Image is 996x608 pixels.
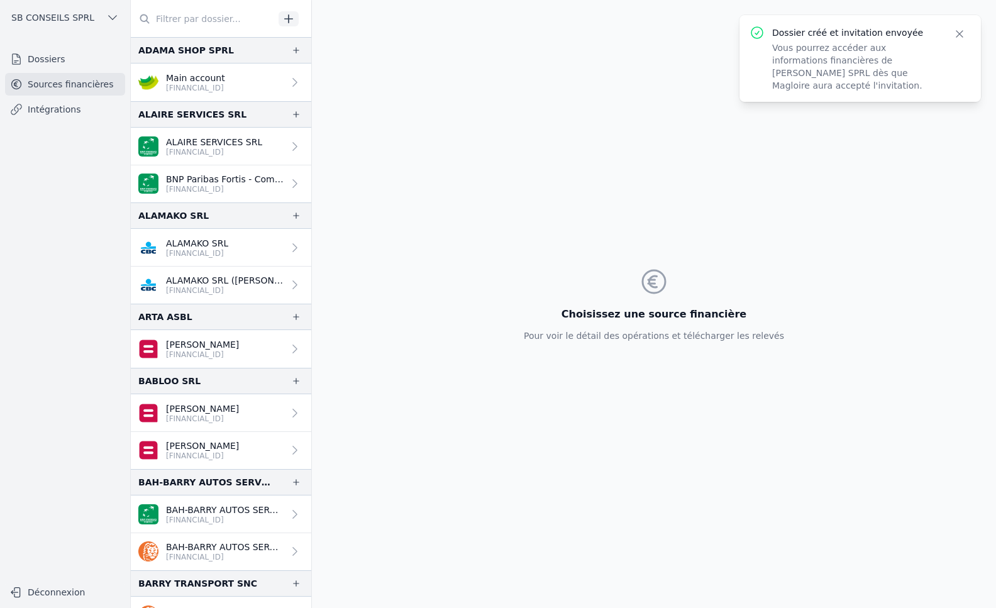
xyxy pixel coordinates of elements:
img: belfius-1.png [138,403,158,423]
p: Main account [166,72,225,84]
a: [PERSON_NAME] [FINANCIAL_ID] [131,432,311,469]
p: [FINANCIAL_ID] [166,414,239,424]
div: BAH-BARRY AUTOS SERVICES BVBA [138,475,271,490]
button: Déconnexion [5,582,125,602]
a: BNP Paribas Fortis - Compte d'épargne [FINANCIAL_ID] [131,165,311,202]
p: [FINANCIAL_ID] [166,515,284,525]
img: BNP_BE_BUSINESS_GEBABEBB.png [138,174,158,194]
a: [PERSON_NAME] [FINANCIAL_ID] [131,330,311,368]
span: SB CONSEILS SPRL [11,11,94,24]
button: SB CONSEILS SPRL [5,8,125,28]
p: [FINANCIAL_ID] [166,285,284,296]
div: ARTA ASBL [138,309,192,324]
p: [FINANCIAL_ID] [166,552,284,562]
img: belfius-1.png [138,339,158,359]
p: Vous pourrez accéder aux informations financières de [PERSON_NAME] SPRL dès que Magloire aura acc... [772,41,938,92]
p: Pour voir le détail des opérations et télécharger les relevés [524,329,784,342]
img: belfius-1.png [138,440,158,460]
a: ALAMAKO SRL [FINANCIAL_ID] [131,229,311,267]
p: ALAMAKO SRL [166,237,228,250]
p: [FINANCIAL_ID] [166,451,239,461]
img: BNP_BE_BUSINESS_GEBABEBB.png [138,504,158,524]
img: BNP_BE_BUSINESS_GEBABEBB.png [138,136,158,157]
div: BABLOO SRL [138,373,201,389]
a: ALAIRE SERVICES SRL [FINANCIAL_ID] [131,128,311,165]
p: [PERSON_NAME] [166,402,239,415]
img: CBC_CREGBEBB.png [138,275,158,295]
img: CBC_CREGBEBB.png [138,238,158,258]
p: BAH-BARRY AUTOS SERVICES SPRL [166,541,284,553]
p: [FINANCIAL_ID] [166,83,225,93]
div: ALAIRE SERVICES SRL [138,107,246,122]
input: Filtrer par dossier... [131,8,274,30]
p: [PERSON_NAME] [166,338,239,351]
img: ing.png [138,541,158,561]
p: [FINANCIAL_ID] [166,147,262,157]
div: ALAMAKO SRL [138,208,209,223]
a: BAH-BARRY AUTOS SERVICES SPRL [FINANCIAL_ID] [131,533,311,570]
a: Dossiers [5,48,125,70]
div: ADAMA SHOP SPRL [138,43,234,58]
a: Intégrations [5,98,125,121]
p: BNP Paribas Fortis - Compte d'épargne [166,173,284,185]
a: BAH-BARRY AUTOS SERVICES B [FINANCIAL_ID] [131,495,311,533]
div: BARRY TRANSPORT SNC [138,576,257,591]
a: Sources financières [5,73,125,96]
p: ALAIRE SERVICES SRL [166,136,262,148]
a: ALAMAKO SRL ([PERSON_NAME]-[DATE]) [FINANCIAL_ID] [131,267,311,304]
h3: Choisissez une source financière [524,307,784,322]
p: BAH-BARRY AUTOS SERVICES B [166,504,284,516]
p: ALAMAKO SRL ([PERSON_NAME]-[DATE]) [166,274,284,287]
p: [FINANCIAL_ID] [166,184,284,194]
p: [FINANCIAL_ID] [166,350,239,360]
a: [PERSON_NAME] [FINANCIAL_ID] [131,394,311,432]
img: crelan.png [138,72,158,92]
a: Main account [FINANCIAL_ID] [131,64,311,101]
p: Dossier créé et invitation envoyée [772,26,938,39]
p: [PERSON_NAME] [166,439,239,452]
p: [FINANCIAL_ID] [166,248,228,258]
